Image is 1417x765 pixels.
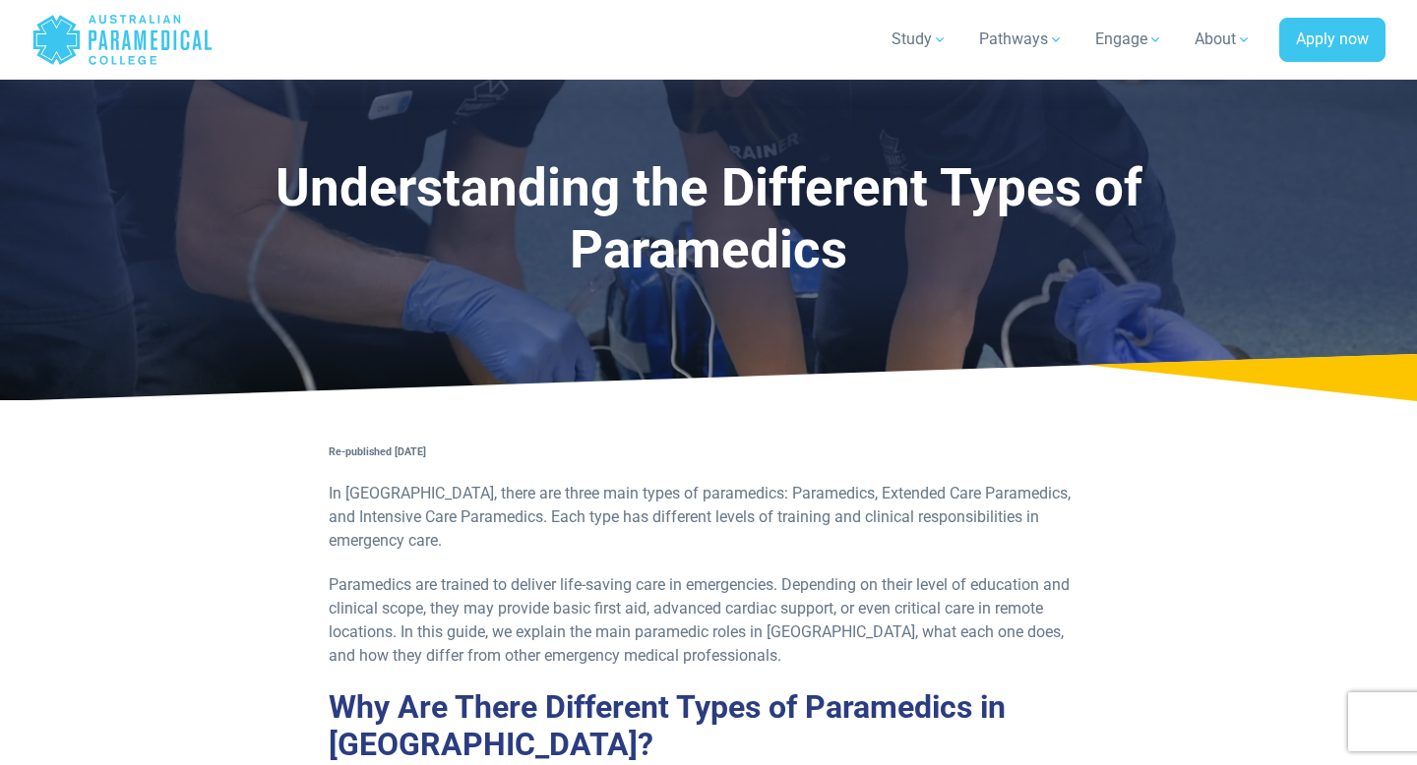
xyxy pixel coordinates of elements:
[880,12,959,67] a: Study
[329,482,1088,553] p: In [GEOGRAPHIC_DATA], there are three main types of paramedics: Paramedics, Extended Care Paramed...
[329,445,426,458] strong: Re-published [DATE]
[1183,12,1263,67] a: About
[201,157,1216,282] h1: Understanding the Different Types of Paramedics
[967,12,1076,67] a: Pathways
[1279,18,1386,63] a: Apply now
[329,688,1088,764] h2: Why Are There Different Types of Paramedics in [GEOGRAPHIC_DATA]?
[329,573,1088,668] p: Paramedics are trained to deliver life-saving care in emergencies. Depending on their level of ed...
[31,8,214,72] a: Australian Paramedical College
[1083,12,1175,67] a: Engage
